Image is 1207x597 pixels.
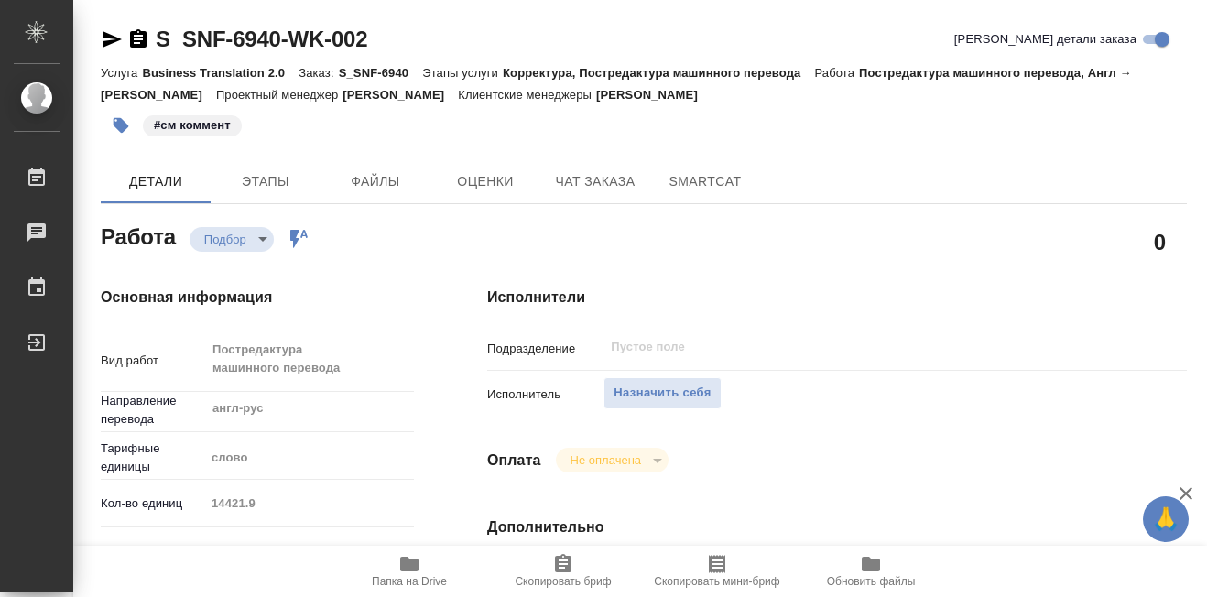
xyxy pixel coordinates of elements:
span: Назначить себя [614,383,711,404]
p: Общая тематика [101,542,205,560]
p: Подразделение [487,340,603,358]
p: Клиентские менеджеры [458,88,596,102]
p: Направление перевода [101,392,205,429]
p: Исполнитель [487,385,603,404]
p: Тарифные единицы [101,440,205,476]
input: Пустое поле [609,336,1085,358]
span: Оценки [441,170,529,193]
div: Медицина [205,536,414,567]
button: Обновить файлы [794,546,948,597]
h4: Оплата [487,450,541,472]
p: Business Translation 2.0 [142,66,299,80]
h4: Дополнительно [487,516,1187,538]
span: Детали [112,170,200,193]
span: Папка на Drive [372,575,447,588]
span: [PERSON_NAME] детали заказа [954,30,1136,49]
p: Кол-во единиц [101,494,205,513]
p: [PERSON_NAME] [596,88,712,102]
span: SmartCat [661,170,749,193]
span: Скопировать мини-бриф [654,575,779,588]
button: Не оплачена [565,452,647,468]
p: Вид работ [101,352,205,370]
span: Обновить файлы [827,575,916,588]
span: Этапы [222,170,310,193]
h2: 0 [1154,226,1166,257]
a: S_SNF-6940-WK-002 [156,27,367,51]
p: #см коммент [154,116,231,135]
h4: Исполнители [487,287,1187,309]
p: S_SNF-6940 [339,66,423,80]
p: Корректура, Постредактура машинного перевода [503,66,814,80]
h4: Основная информация [101,287,414,309]
span: см коммент [141,116,244,132]
button: Скопировать ссылку для ЯМессенджера [101,28,123,50]
input: Пустое поле [205,490,414,516]
div: Подбор [190,227,274,252]
button: Добавить тэг [101,105,141,146]
button: Папка на Drive [332,546,486,597]
span: Файлы [332,170,419,193]
h2: Работа [101,219,176,252]
p: Этапы услуги [422,66,503,80]
button: Скопировать ссылку [127,28,149,50]
span: 🙏 [1150,500,1181,538]
p: Заказ: [299,66,338,80]
p: Услуга [101,66,142,80]
button: 🙏 [1143,496,1189,542]
button: Подбор [199,232,252,247]
span: Чат заказа [551,170,639,193]
div: Подбор [556,448,669,472]
button: Скопировать мини-бриф [640,546,794,597]
span: Скопировать бриф [515,575,611,588]
p: [PERSON_NAME] [343,88,458,102]
p: Работа [814,66,859,80]
div: слово [205,442,414,473]
button: Скопировать бриф [486,546,640,597]
p: Проектный менеджер [216,88,343,102]
button: Назначить себя [603,377,721,409]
